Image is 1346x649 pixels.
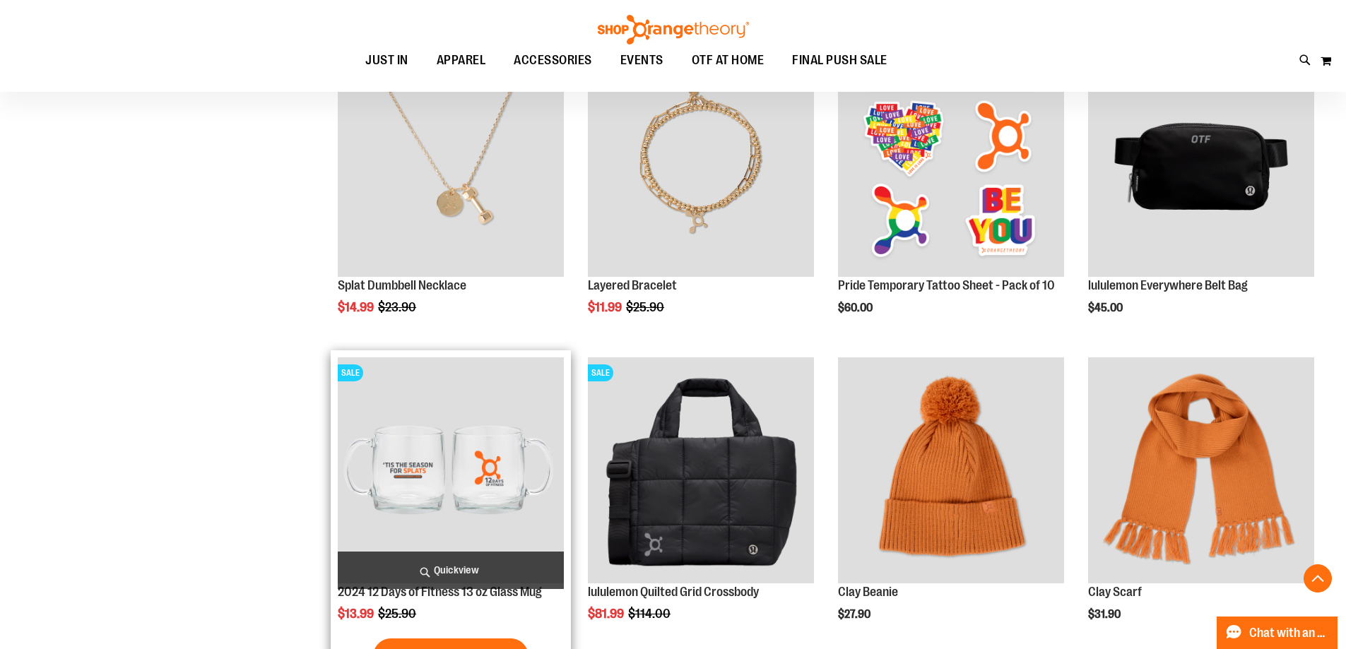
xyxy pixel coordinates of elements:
[588,585,759,599] a: lululemon Quilted Grid Crossbody
[588,300,624,314] span: $11.99
[1088,608,1123,621] span: $31.90
[1088,357,1314,583] img: Clay Scarf
[1081,44,1321,350] div: product
[338,278,466,292] a: Splat Dumbbell Necklace
[588,51,814,279] a: Layered BraceletSALE
[338,364,363,381] span: SALE
[792,44,887,76] span: FINAL PUSH SALE
[838,278,1055,292] a: Pride Temporary Tattoo Sheet - Pack of 10
[838,302,875,314] span: $60.00
[838,585,898,599] a: Clay Beanie
[838,51,1064,277] img: Pride Temporary Tattoo Sheet - Pack of 10
[588,51,814,277] img: Layered Bracelet
[588,607,626,621] span: $81.99
[838,51,1064,279] a: Pride Temporary Tattoo Sheet - Pack of 10
[1088,278,1248,292] a: lululemon Everywhere Belt Bag
[588,364,613,381] span: SALE
[692,44,764,76] span: OTF AT HOME
[1088,302,1125,314] span: $45.00
[588,278,677,292] a: Layered Bracelet
[338,300,376,314] span: $14.99
[838,357,1064,585] a: Clay Beanie
[1088,585,1142,599] a: Clay Scarf
[588,357,814,583] img: lululemon Quilted Grid Crossbody
[437,44,486,76] span: APPAREL
[1217,617,1338,649] button: Chat with an Expert
[1088,51,1314,279] a: lululemon Everywhere Belt Bag
[338,51,564,279] a: Front facing view of plus Necklace - GoldSALE
[378,300,418,314] span: $23.90
[338,51,564,277] img: Front facing view of plus Necklace - Gold
[588,357,814,585] a: lululemon Quilted Grid CrossbodySALE
[378,607,418,621] span: $25.90
[838,608,873,621] span: $27.90
[338,357,564,585] a: Main image of 2024 12 Days of Fitness 13 oz Glass MugSALE
[838,357,1064,583] img: Clay Beanie
[626,300,666,314] span: $25.90
[1249,626,1329,640] span: Chat with an Expert
[331,44,571,350] div: product
[1088,357,1314,585] a: Clay Scarf
[596,15,751,44] img: Shop Orangetheory
[338,552,564,589] a: Quickview
[1088,51,1314,277] img: lululemon Everywhere Belt Bag
[628,607,673,621] span: $114.00
[581,44,821,350] div: product
[620,44,663,76] span: EVENTS
[338,607,376,621] span: $13.99
[514,44,592,76] span: ACCESSORIES
[365,44,408,76] span: JUST IN
[338,357,564,583] img: Main image of 2024 12 Days of Fitness 13 oz Glass Mug
[1304,564,1332,593] button: Back To Top
[338,585,542,599] a: 2024 12 Days of Fitness 13 oz Glass Mug
[831,44,1071,350] div: product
